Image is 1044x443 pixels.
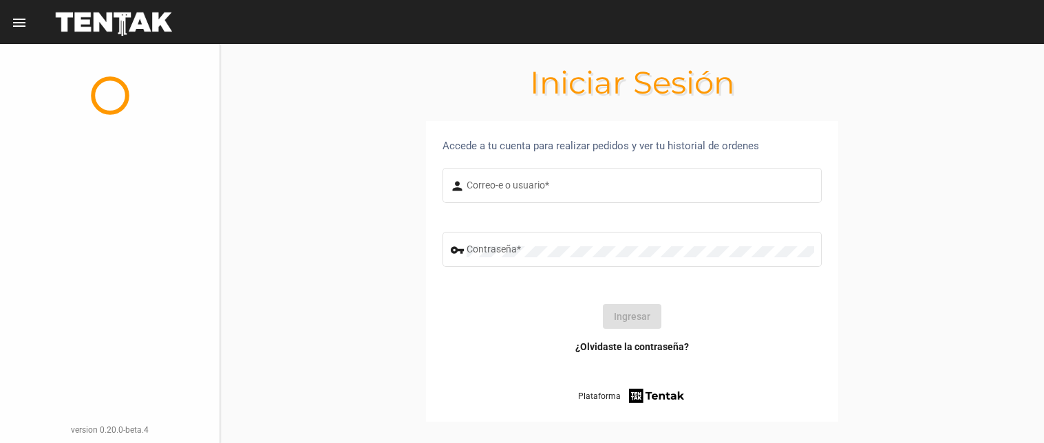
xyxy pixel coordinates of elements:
mat-icon: person [450,178,467,195]
a: ¿Olvidaste la contraseña? [575,340,689,354]
div: version 0.20.0-beta.4 [11,423,209,437]
div: Accede a tu cuenta para realizar pedidos y ver tu historial de ordenes [443,138,822,154]
button: Ingresar [603,304,661,329]
h1: Iniciar Sesión [220,72,1044,94]
mat-icon: vpn_key [450,242,467,259]
a: Plataforma [578,387,686,405]
img: tentak-firm.png [627,387,686,405]
mat-icon: menu [11,14,28,31]
span: Plataforma [578,389,621,403]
